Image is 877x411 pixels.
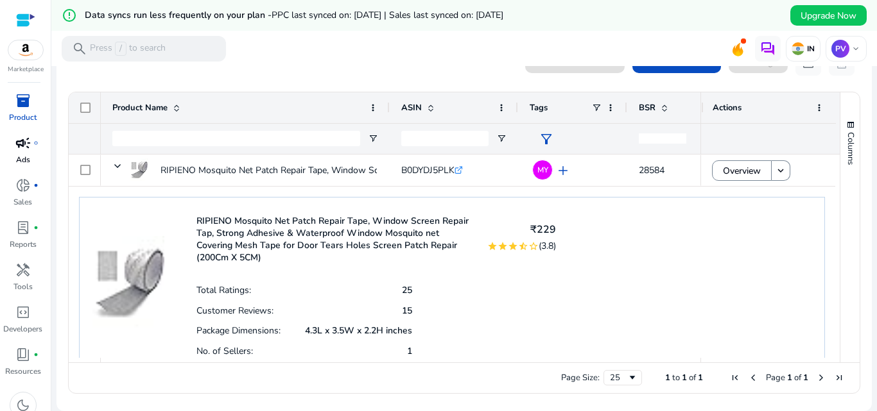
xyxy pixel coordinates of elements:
button: Open Filter Menu [368,133,378,144]
mat-icon: star [508,241,518,251]
span: ASIN [401,102,422,113]
span: 1 [665,372,670,383]
p: 4.3L x 3.5W x 2.2H inches [305,324,412,337]
span: keyboard_arrow_down [851,44,861,54]
span: campaign [15,135,31,151]
p: Reports [10,239,37,250]
span: handyman [15,262,31,278]
span: Product Name [112,102,168,113]
span: fiber_manual_record [33,225,39,230]
div: Page Size [603,370,642,385]
div: First Page [730,373,740,383]
div: 25 [610,372,627,383]
p: Customer Reviews: [196,305,274,317]
p: Total Ratings: [196,284,251,296]
p: Product [9,112,37,123]
input: Product Name Filter Input [112,131,360,146]
span: code_blocks [15,305,31,320]
p: Developers [3,323,42,335]
div: Page Size: [561,372,600,383]
span: fiber_manual_record [33,140,39,146]
span: Page [766,372,785,383]
span: to [672,372,680,383]
span: of [689,372,696,383]
span: Overview [723,158,761,184]
p: Resources [5,365,41,377]
button: Overview [712,160,772,181]
p: Package Dimensions: [196,324,281,337]
span: fiber_manual_record [33,352,39,357]
p: PV [831,40,849,58]
span: add [555,163,571,178]
p: Tools [13,281,33,292]
span: (3.8) [539,240,556,252]
mat-icon: error_outline [62,8,77,23]
img: 51xYACLtj0L._SX38_SY50_CR,0,0,38,50_.jpg [92,210,164,330]
p: 15 [402,305,412,317]
span: 1 [682,372,687,383]
h4: ₹229 [487,224,556,236]
div: Last Page [834,373,844,383]
span: donut_small [15,178,31,193]
mat-icon: star_border [528,241,539,251]
img: in.svg [792,42,804,55]
span: filter_alt [539,131,554,147]
p: RIPIENO Mosquito Net Patch Repair Tape, Window Screen Repair Tap, Strong Adhesive & Waterproof Wi... [196,215,471,264]
p: 25 [402,284,412,296]
button: Track Product [632,53,721,73]
p: Press to search [90,42,166,56]
span: of [794,372,801,383]
span: download [801,55,816,71]
span: lab_profile [15,220,31,235]
mat-icon: star_half [518,241,528,251]
span: Tags [530,102,548,113]
span: Actions [713,102,742,113]
p: IN [804,44,815,54]
img: 51xYACLtj0L._SX38_SY50_CR,0,0,38,50_.jpg [130,158,148,181]
p: No. of Sellers: [196,345,253,357]
span: Upgrade Now [801,9,856,22]
input: ASIN Filter Input [401,131,489,146]
mat-icon: star [498,241,508,251]
span: BSR [639,102,656,113]
span: / [115,42,126,56]
mat-icon: star [487,241,498,251]
p: 1 [407,345,412,357]
span: 1 [698,372,703,383]
p: Marketplace [8,65,44,74]
img: amazon.svg [8,40,43,60]
div: Previous Page [748,373,758,383]
span: PPC last synced on: [DATE] | Sales last synced on: [DATE] [272,9,503,21]
button: Open Filter Menu [496,133,507,144]
mat-icon: keyboard_arrow_down [775,165,786,176]
span: 28584 [639,164,664,176]
span: MY [537,166,548,174]
h5: Data syncs run less frequently on your plan - [85,10,503,21]
p: Sales [13,196,32,208]
span: 1 [787,372,792,383]
p: RIPIENO Mosquito Net Patch Repair Tape, Window Screen Repair... [161,157,429,183]
div: Next Page [816,373,826,383]
span: 1 [803,372,808,383]
span: inventory_2 [15,93,31,108]
span: B0DYDJ5PLK [401,164,455,176]
span: book_4 [15,347,31,362]
span: Columns [845,132,856,165]
span: search [72,41,87,56]
p: Ads [16,154,30,165]
button: Upgrade Now [790,5,867,26]
span: fiber_manual_record [33,183,39,188]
